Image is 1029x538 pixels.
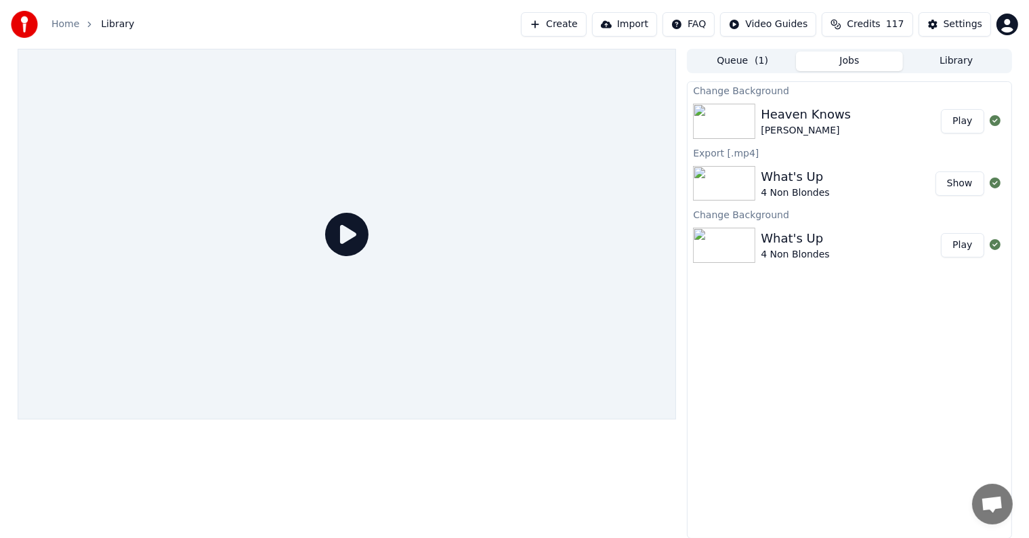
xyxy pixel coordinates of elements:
[822,12,912,37] button: Credits117
[941,109,984,133] button: Play
[51,18,79,31] a: Home
[663,12,715,37] button: FAQ
[761,124,851,138] div: [PERSON_NAME]
[688,206,1011,222] div: Change Background
[936,171,984,196] button: Show
[761,229,829,248] div: What's Up
[720,12,816,37] button: Video Guides
[886,18,904,31] span: 117
[761,167,829,186] div: What's Up
[761,186,829,200] div: 4 Non Blondes
[903,51,1010,71] button: Library
[592,12,657,37] button: Import
[101,18,134,31] span: Library
[761,248,829,262] div: 4 Non Blondes
[796,51,903,71] button: Jobs
[919,12,991,37] button: Settings
[847,18,880,31] span: Credits
[944,18,982,31] div: Settings
[11,11,38,38] img: youka
[688,144,1011,161] div: Export [.mp4]
[755,54,768,68] span: ( 1 )
[761,105,851,124] div: Heaven Knows
[689,51,796,71] button: Queue
[972,484,1013,524] a: Open chat
[688,82,1011,98] div: Change Background
[521,12,587,37] button: Create
[51,18,134,31] nav: breadcrumb
[941,233,984,257] button: Play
